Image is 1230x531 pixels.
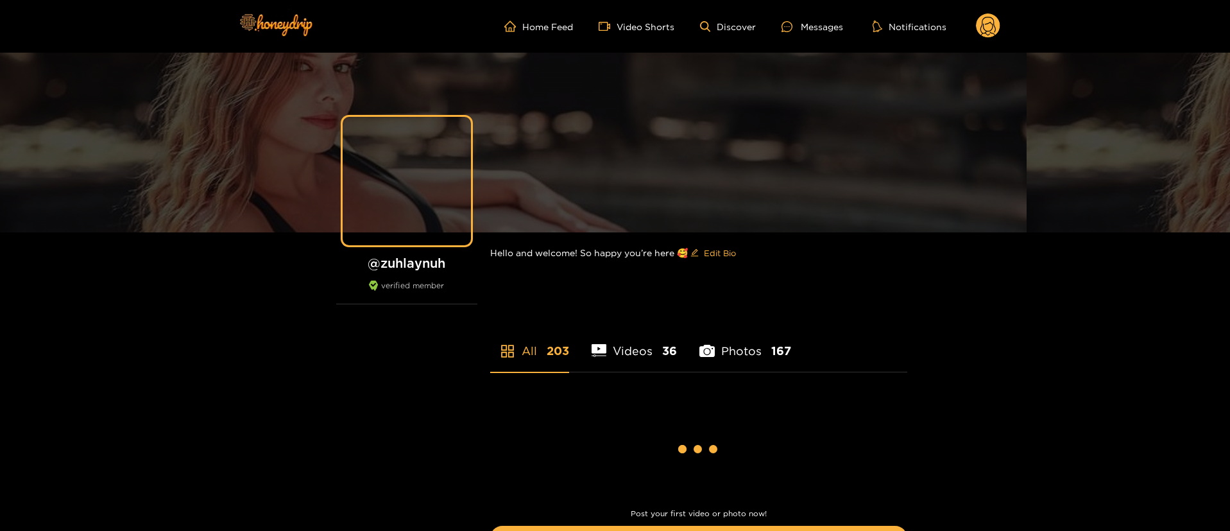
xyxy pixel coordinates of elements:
[599,21,674,32] a: Video Shorts
[592,314,678,372] li: Videos
[490,509,907,518] p: Post your first video or photo now!
[771,343,791,359] span: 167
[700,21,756,32] a: Discover
[504,21,522,32] span: home
[490,232,907,274] div: Hello and welcome! So happy you’re here 🥰
[662,343,677,359] span: 36
[690,248,699,258] span: edit
[782,19,843,34] div: Messages
[504,21,573,32] a: Home Feed
[336,281,477,304] div: verified member
[699,314,791,372] li: Photos
[547,343,569,359] span: 203
[500,344,515,359] span: appstore
[336,255,477,271] h1: @ zuhlaynuh
[490,314,569,372] li: All
[599,21,617,32] span: video-camera
[704,247,736,259] span: Edit Bio
[869,20,950,33] button: Notifications
[688,243,739,263] button: editEdit Bio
